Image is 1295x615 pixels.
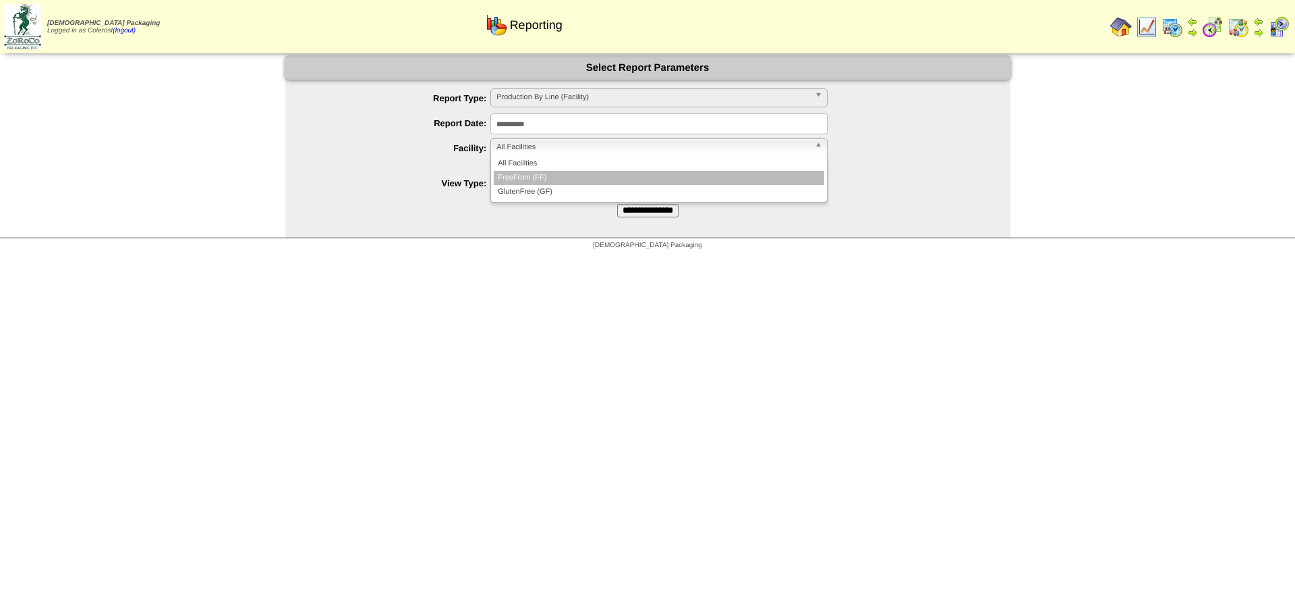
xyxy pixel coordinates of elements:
[4,4,41,49] img: zoroco-logo-small.webp
[1202,16,1224,38] img: calendarblend.gif
[494,157,824,171] li: All Facilities
[1268,16,1290,38] img: calendarcustomer.gif
[285,56,1010,80] div: Select Report Parameters
[1253,16,1264,27] img: arrowleft.gif
[312,143,491,153] label: Facility:
[312,118,491,128] label: Report Date:
[1253,27,1264,38] img: arrowright.gif
[496,89,809,105] span: Production By Line (Facility)
[510,18,563,32] span: Reporting
[47,20,160,34] span: Logged in as Colerost
[494,171,824,185] li: FreeFrom (FF)
[1228,16,1249,38] img: calendarinout.gif
[1187,16,1198,27] img: arrowleft.gif
[486,14,507,36] img: graph.gif
[312,93,491,103] label: Report Type:
[1136,16,1157,38] img: line_graph.gif
[47,20,160,27] span: [DEMOGRAPHIC_DATA] Packaging
[312,178,491,188] label: View Type:
[1161,16,1183,38] img: calendarprod.gif
[1110,16,1132,38] img: home.gif
[113,27,136,34] a: (logout)
[1187,27,1198,38] img: arrowright.gif
[496,139,809,155] span: All Facilities
[593,242,701,249] span: [DEMOGRAPHIC_DATA] Packaging
[494,185,824,199] li: GlutenFree (GF)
